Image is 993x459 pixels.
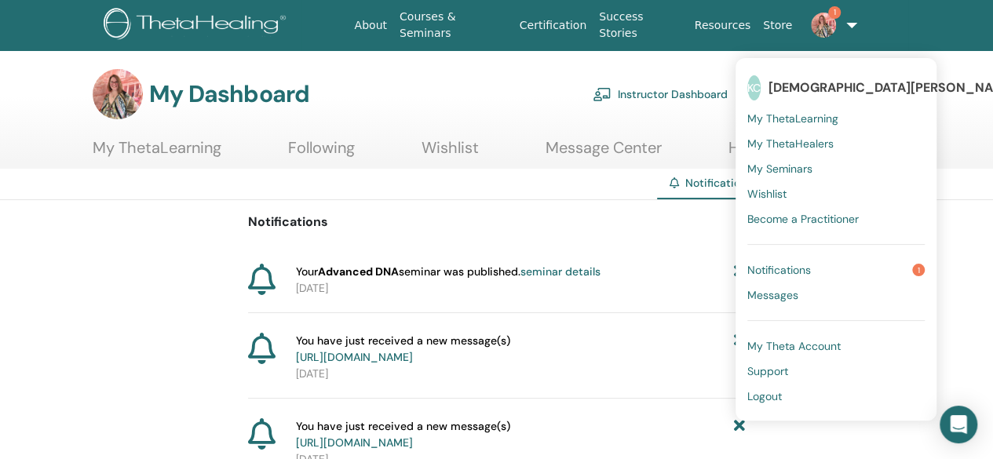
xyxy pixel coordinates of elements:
a: Messages [747,282,925,308]
span: Logout [747,389,782,403]
a: My Theta Account [747,333,925,359]
span: Become a Practitioner [747,212,859,226]
a: Notifications1 [747,257,925,282]
p: Notifications [248,213,745,231]
a: Wishlist [422,138,479,169]
a: Wishlist [747,181,925,206]
span: My Seminars [747,162,812,176]
p: [DATE] [296,280,745,297]
p: [DATE] [296,366,745,382]
a: Store [757,11,798,40]
span: You have just received a new message(s) [296,333,510,366]
a: Message Center [546,138,662,169]
img: chalkboard-teacher.svg [593,87,611,101]
img: logo.png [104,8,291,43]
span: Notifications [685,176,752,190]
a: [URL][DOMAIN_NAME] [296,350,413,364]
a: Become a Practitioner [747,206,925,231]
a: Following [288,138,355,169]
span: Messages [747,288,798,302]
a: My ThetaLearning [747,106,925,131]
a: Support [747,359,925,384]
span: Wishlist [747,187,787,201]
img: default.jpg [93,69,143,119]
h3: My Dashboard [149,80,309,108]
a: About [349,11,393,40]
span: You have just received a new message(s) [296,418,510,451]
span: Support [747,364,788,378]
span: 1 [828,6,841,19]
a: [URL][DOMAIN_NAME] [296,435,413,450]
span: KC [747,75,761,100]
strong: Advanced DNA [318,264,399,279]
span: My Theta Account [747,339,841,353]
a: Success Stories [593,2,688,48]
img: default.jpg [811,13,836,38]
a: My ThetaLearning [93,138,221,169]
span: My ThetaHealers [747,137,834,151]
span: 1 [912,264,925,276]
span: Your seminar was published. [296,264,601,280]
a: Certification [513,11,593,40]
div: Open Intercom Messenger [940,406,977,443]
a: seminar details [520,264,601,279]
a: Resources [688,11,758,40]
a: Logout [747,384,925,409]
a: Instructor Dashboard [593,77,728,111]
a: Help & Resources [728,138,855,169]
ul: 1 [736,58,936,421]
span: My ThetaLearning [747,111,838,126]
a: Courses & Seminars [393,2,513,48]
a: KC[DEMOGRAPHIC_DATA][PERSON_NAME] [747,70,925,106]
span: Notifications [747,263,811,277]
a: My Seminars [747,156,925,181]
a: My ThetaHealers [747,131,925,156]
